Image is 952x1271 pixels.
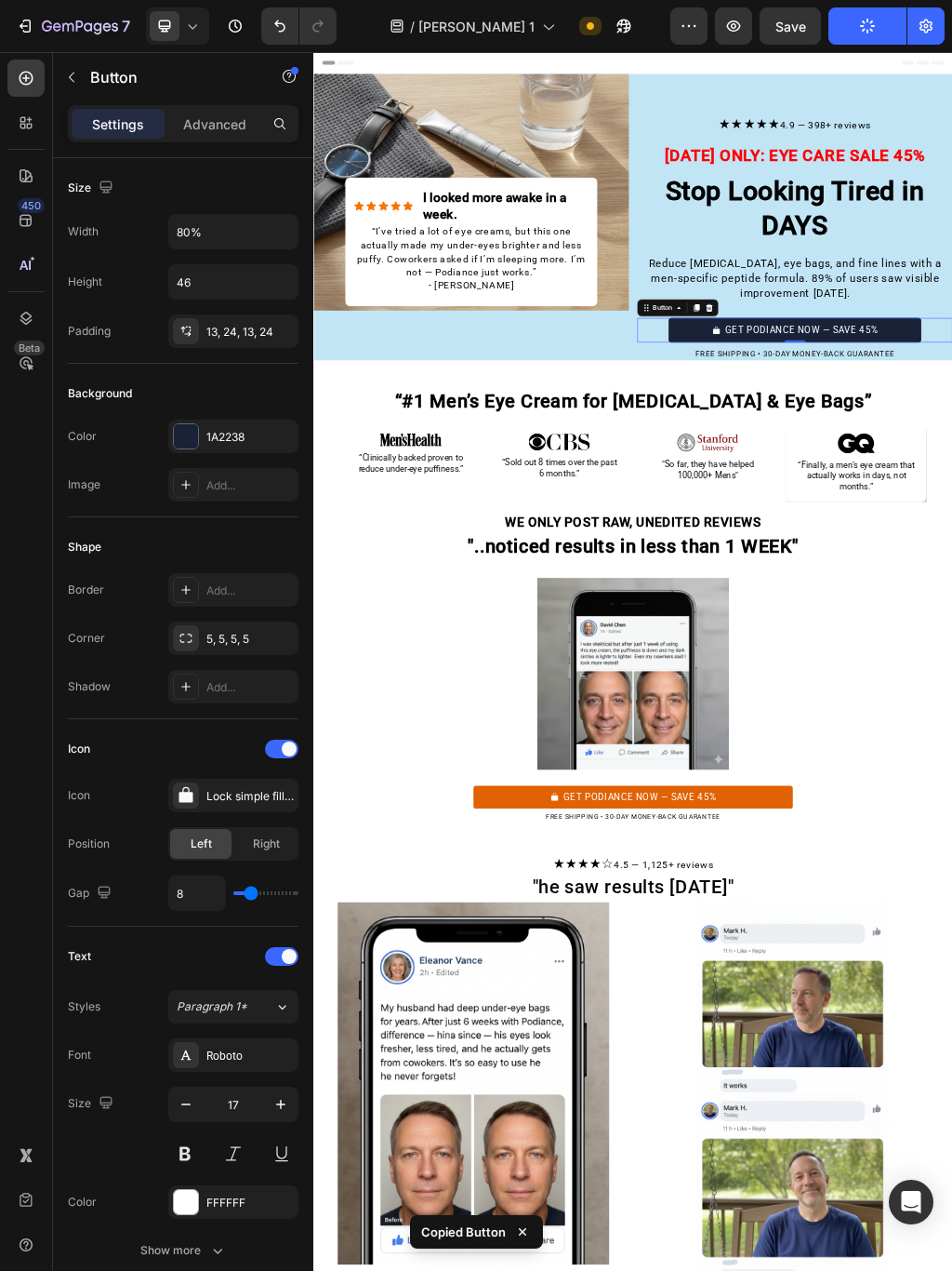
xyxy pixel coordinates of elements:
[68,678,111,695] div: Shadow
[68,274,102,290] div: Height
[206,1195,294,1211] div: FFFFFF
[206,788,294,805] div: Lock simple filled
[140,1241,227,1260] div: Show more
[68,998,100,1015] div: Styles
[68,582,104,598] div: Border
[68,630,105,647] div: Corner
[582,712,793,751] p: "So far, they have helped 100,000+ Mens"
[92,114,144,134] p: Settings
[68,1234,298,1267] button: Show more
[68,1194,97,1211] div: Color
[68,787,90,804] div: Icon
[68,385,132,402] div: Background
[61,698,276,741] div: Rich Text Editor. Editing area: main
[889,1180,933,1224] div: Open Intercom Messenger
[177,998,247,1015] span: Paragraph 1*
[115,666,223,689] img: menshealth.static.svg
[323,708,534,747] p: “Sold out 8 times over the past 6 months.”
[775,19,806,34] span: Save
[335,808,781,834] strong: WE ONLY POST RAW, UNEDITED REVIEWS
[169,876,225,910] input: Auto
[321,706,535,749] div: Rich Text Editor. Editing area: main
[68,476,100,493] div: Image
[421,1223,506,1241] p: Copied Button
[206,631,294,648] div: 5, 5, 5, 5
[760,7,821,45] button: Save
[206,477,294,494] div: Add...
[68,323,111,340] div: Padding
[68,948,91,965] div: Text
[68,836,110,852] div: Position
[261,7,337,45] div: Undo/Redo
[68,881,115,906] div: Gap
[707,113,814,139] span: ★★★★★
[269,844,847,882] strong: "..noticed results in less than 1 WEEK"
[375,666,483,696] img: CBS_review_of_Froya_Organics.svg
[68,741,90,757] div: Icon
[63,700,274,739] p: “Clinically backed proven to reduce under-eye puffiness.”
[168,990,298,1023] button: Paragraph 1*
[183,114,246,134] p: Advanced
[206,582,294,599] div: Add...
[410,17,415,36] span: /
[68,223,99,240] div: Width
[7,7,139,45] button: 7
[313,52,952,1271] iframe: To enrich screen reader interactions, please activate Accessibility in Grammarly extension settings
[14,341,45,355] div: Beta
[206,1048,294,1064] div: Roboto
[90,66,248,88] p: Button
[68,428,97,445] div: Color
[206,324,294,341] div: 13, 24, 13, 24
[206,679,294,696] div: Add...
[253,836,280,852] span: Right
[418,17,535,36] span: [PERSON_NAME] 1
[191,836,212,852] span: Left
[390,918,725,1253] img: gempages_568747440534979454-14c4ba1e-ac71-4d29-bfdb-1b049e81bff5.png
[68,1091,117,1117] div: Size
[634,666,742,700] img: stanford_uni_cropeped.png
[169,265,297,299] input: Auto
[18,198,45,213] div: 450
[206,429,294,446] div: 1A2238
[68,1047,91,1064] div: Font
[68,539,101,555] div: Shape
[588,438,630,455] div: Button
[122,15,130,37] p: 7
[68,176,117,201] div: Size
[169,215,297,248] input: Auto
